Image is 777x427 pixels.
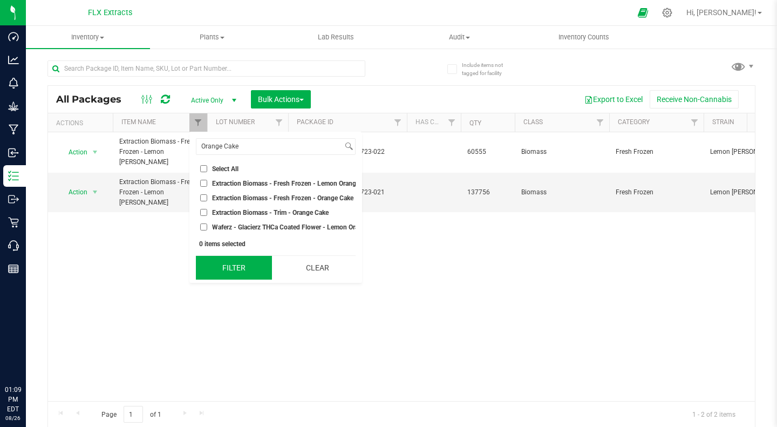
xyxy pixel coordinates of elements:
[521,147,603,157] span: Biomass
[189,113,207,132] a: Filter
[212,180,375,187] span: Extraction Biomass - Fresh Frozen - Lemon Orange Cake
[469,119,481,127] a: Qty
[523,118,543,126] a: Class
[577,90,650,109] button: Export to Excel
[650,90,739,109] button: Receive Non-Cannabis
[200,223,207,231] input: Waferz - Glacierz THCa Coated Flower - Lemon Orange Cake 7g
[47,60,365,77] input: Search Package ID, Item Name, SKU, Lot or Part Number...
[398,32,521,42] span: Audit
[8,194,19,205] inline-svg: Outbound
[8,101,19,112] inline-svg: Grow
[297,118,333,126] a: Package ID
[200,194,207,201] input: Extraction Biomass - Fresh Frozen - Orange Cake
[200,180,207,187] input: Extraction Biomass - Fresh Frozen - Lemon Orange Cake
[196,256,272,280] button: Filter
[88,8,132,17] span: FLX Extracts
[398,26,522,49] a: Audit
[200,165,207,172] input: Select All
[8,31,19,42] inline-svg: Dashboard
[200,209,207,216] input: Extraction Biomass - Trim - Orange Cake
[467,187,508,198] span: 137756
[59,145,88,160] span: Action
[56,93,132,105] span: All Packages
[26,26,150,49] a: Inventory
[544,32,624,42] span: Inventory Counts
[8,263,19,274] inline-svg: Reports
[616,187,697,198] span: Fresh Frozen
[124,406,143,423] input: 1
[8,240,19,251] inline-svg: Call Center
[8,55,19,65] inline-svg: Analytics
[686,113,704,132] a: Filter
[26,32,150,42] span: Inventory
[5,414,21,422] p: 08/26
[389,113,407,132] a: Filter
[59,185,88,200] span: Action
[5,385,21,414] p: 01:09 PM EDT
[521,187,603,198] span: Biomass
[631,2,655,23] span: Open Ecommerce Menu
[212,209,329,216] span: Extraction Biomass - Trim - Orange Cake
[151,32,274,42] span: Plants
[618,118,650,126] a: Category
[591,113,609,132] a: Filter
[258,95,304,104] span: Bulk Actions
[92,406,170,423] span: Page of 1
[303,32,369,42] span: Lab Results
[712,118,734,126] a: Strain
[150,26,274,49] a: Plants
[443,113,461,132] a: Filter
[467,147,508,157] span: 60555
[522,26,646,49] a: Inventory Counts
[407,113,461,132] th: Has COA
[8,217,19,228] inline-svg: Retail
[251,90,311,109] button: Bulk Actions
[88,145,102,160] span: select
[119,137,201,168] span: Extraction Biomass - Fresh Frozen - Lemon [PERSON_NAME]
[270,113,288,132] a: Filter
[119,177,201,208] span: Extraction Biomass - Fresh Frozen - Lemon [PERSON_NAME]
[280,256,356,280] button: Clear
[199,240,352,248] div: 0 items selected
[212,195,353,201] span: Extraction Biomass - Fresh Frozen - Orange Cake
[274,26,398,49] a: Lab Results
[8,78,19,89] inline-svg: Monitoring
[196,139,343,154] input: Search
[462,61,516,77] span: Include items not tagged for facility
[8,124,19,135] inline-svg: Manufacturing
[684,406,744,422] span: 1 - 2 of 2 items
[686,8,756,17] span: Hi, [PERSON_NAME]!
[660,8,674,18] div: Manage settings
[121,118,156,126] a: Item Name
[8,147,19,158] inline-svg: Inbound
[56,119,108,127] div: Actions
[8,171,19,181] inline-svg: Inventory
[212,166,238,172] span: Select All
[212,224,394,231] span: Waferz - Glacierz THCa Coated Flower - Lemon Orange Cake 7g
[216,118,255,126] a: Lot Number
[88,185,102,200] span: select
[616,147,697,157] span: Fresh Frozen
